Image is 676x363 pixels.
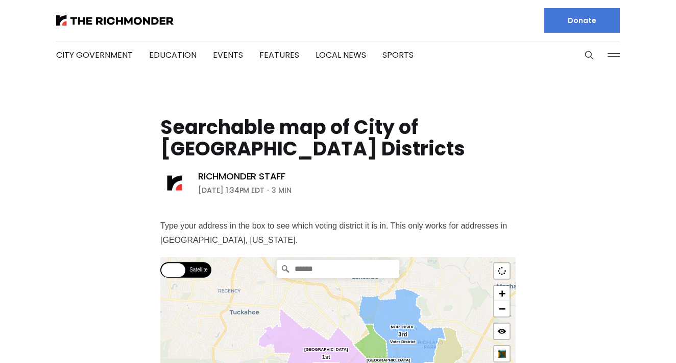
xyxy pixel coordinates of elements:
[160,169,189,197] img: Richmonder Staff
[277,260,399,278] input: Search
[56,15,174,26] img: The Richmonder
[382,49,414,61] a: Sports
[160,117,516,160] h1: Searchable map of City of [GEOGRAPHIC_DATA] Districts
[494,263,510,279] a: Show me where I am
[494,301,510,316] a: Zoom out
[494,286,510,301] a: Zoom in
[589,313,676,363] iframe: portal-trigger
[213,49,243,61] a: Events
[259,49,299,61] a: Features
[582,48,597,63] button: Search this site
[186,262,211,278] label: Satellite
[272,184,292,196] span: 3 min
[544,8,620,33] a: Donate
[56,49,133,61] a: City Government
[160,219,516,247] p: Type your address in the box to see which voting district it is in. This only works for addresses...
[316,49,366,61] a: Local News
[149,49,197,61] a: Education
[198,170,285,183] a: Richmonder Staff
[198,184,264,196] time: [DATE] 1:34PM EDT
